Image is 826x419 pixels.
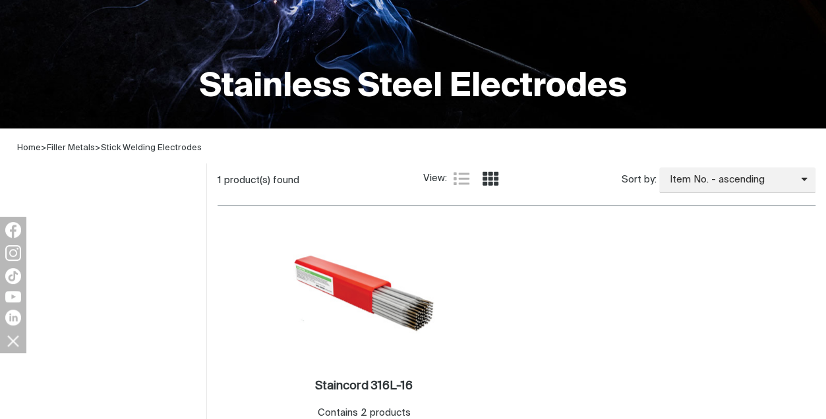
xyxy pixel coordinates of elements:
img: TikTok [5,268,21,284]
img: Instagram [5,245,21,261]
img: Facebook [5,222,21,238]
a: Home [17,144,41,152]
h1: Stainless Steel Electrodes [200,66,627,109]
img: hide socials [2,329,24,352]
span: > [47,144,202,152]
img: Staincord 316L-16 [293,223,434,364]
div: 1 [218,174,423,187]
a: Stick Welding Electrodes [101,144,202,152]
a: Staincord 316L-16 [315,379,413,394]
span: Sort by: [621,173,656,188]
img: YouTube [5,291,21,302]
span: product(s) found [224,175,299,185]
img: LinkedIn [5,310,21,325]
a: List view [454,171,469,186]
a: Filler Metals [47,144,95,152]
h2: Staincord 316L-16 [315,380,413,392]
span: View: [423,171,447,186]
span: Item No. - ascending [659,173,801,188]
span: > [41,144,47,152]
section: Product list controls [218,163,815,197]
